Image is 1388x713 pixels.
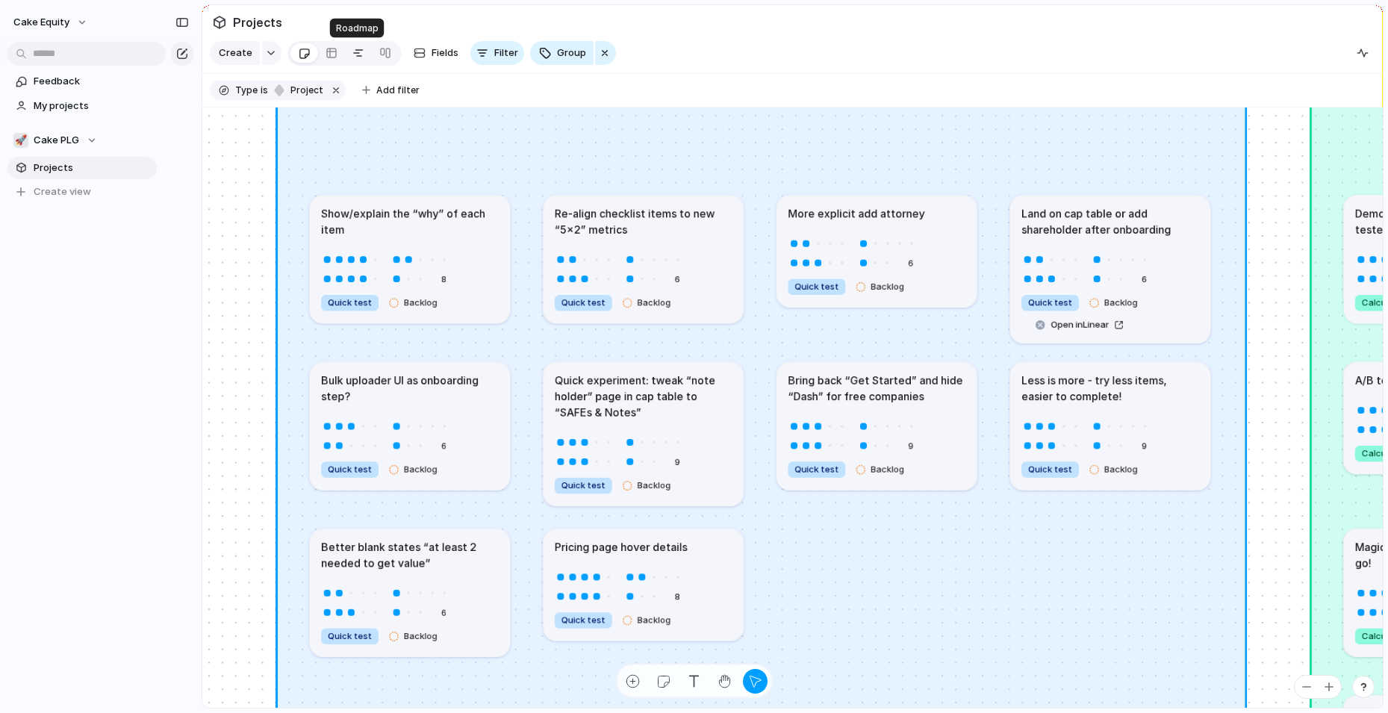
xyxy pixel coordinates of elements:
[903,249,918,270] span: 6
[34,133,79,148] span: Cake PLG
[788,372,965,404] h1: Bring back “Get Started” and hide “Dash” for free companies
[321,372,499,404] h1: Bulk uploader UI as onboarding step?
[385,626,446,647] button: Backlog
[900,435,922,456] button: 9
[321,538,499,570] h1: Better blank states “at least 2 needed to get value”
[470,41,524,65] button: Filter
[34,184,91,199] span: Create view
[321,205,499,237] h1: Show/explain the “why” of each item
[258,82,271,99] button: is
[669,582,685,603] span: 8
[230,9,285,36] span: Projects
[669,265,685,285] span: 6
[561,479,606,491] span: Quick test
[330,19,385,38] div: Roadmap
[551,292,615,314] button: Quick test
[404,296,438,309] span: Backlog
[328,463,372,476] span: Quick test
[618,475,679,496] button: Backlog
[785,275,849,297] button: Quick test
[328,629,372,642] span: Quick test
[432,601,455,623] button: 6
[34,161,152,175] span: Projects
[785,458,849,480] button: Quick test
[1028,463,1072,476] span: Quick test
[555,372,732,420] h1: Quick experiment: tweak “note holder” page in cap table to “SAFEs & Notes”
[436,265,452,285] span: 8
[1027,316,1131,333] a: Open inLinear
[432,435,455,456] button: 6
[618,609,679,631] button: Backlog
[794,463,838,476] span: Quick test
[1028,296,1072,309] span: Quick test
[7,70,157,93] a: Feedback
[561,296,606,309] span: Quick test
[13,15,69,30] span: Cake Equity
[903,432,918,452] span: 9
[1085,458,1146,480] button: Backlog
[219,46,252,60] span: Create
[432,268,455,290] button: 8
[235,84,258,97] span: Type
[637,296,670,309] span: Backlog
[900,252,922,273] button: 6
[376,84,420,97] span: Add filter
[1133,268,1155,290] button: 6
[618,292,679,314] button: Backlog
[34,74,152,89] span: Feedback
[7,181,157,203] button: Create view
[1018,458,1083,480] button: Quick test
[666,268,688,290] button: 6
[318,292,382,314] button: Quick test
[7,129,157,152] button: 🚀Cake PLG
[7,157,157,179] a: Projects
[851,275,912,297] button: Backlog
[851,458,912,480] button: Backlog
[530,41,594,65] button: Group
[794,280,838,293] span: Quick test
[871,280,904,293] span: Backlog
[404,463,438,476] span: Backlog
[34,99,152,113] span: My projects
[1021,372,1199,404] h1: Less is more - try less items, easier to complete!
[788,205,924,221] h1: More explicit add attorney
[318,626,382,647] button: Quick test
[385,292,446,314] button: Backlog
[1104,463,1138,476] span: Backlog
[637,479,670,491] span: Backlog
[286,84,323,97] span: project
[561,614,606,626] span: Quick test
[7,95,157,117] a: My projects
[1133,435,1155,456] button: 9
[669,448,685,468] span: 9
[210,41,260,65] button: Create
[261,84,268,97] span: is
[432,46,458,60] span: Fields
[7,10,96,34] button: Cake Equity
[408,41,464,65] button: Fields
[637,614,670,626] span: Backlog
[555,205,732,237] h1: Re-align checklist items to new “5x2” metrics
[1104,296,1138,309] span: Backlog
[551,475,615,496] button: Quick test
[555,538,688,554] h1: Pricing page hover details
[1051,318,1109,331] span: Open in Linear
[270,82,326,99] button: project
[318,458,382,480] button: Quick test
[436,599,452,619] span: 6
[385,458,446,480] button: Backlog
[494,46,518,60] span: Filter
[1136,265,1152,285] span: 6
[13,133,28,148] div: 🚀
[666,451,688,473] button: 9
[1085,292,1146,314] button: Backlog
[436,432,452,452] span: 6
[1136,432,1152,452] span: 9
[1021,205,1199,237] h1: Land on cap table or add shareholder after onboarding
[1018,292,1083,314] button: Quick test
[353,80,429,101] button: Add filter
[871,463,904,476] span: Backlog
[551,609,615,631] button: Quick test
[404,629,438,642] span: Backlog
[557,46,586,60] span: Group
